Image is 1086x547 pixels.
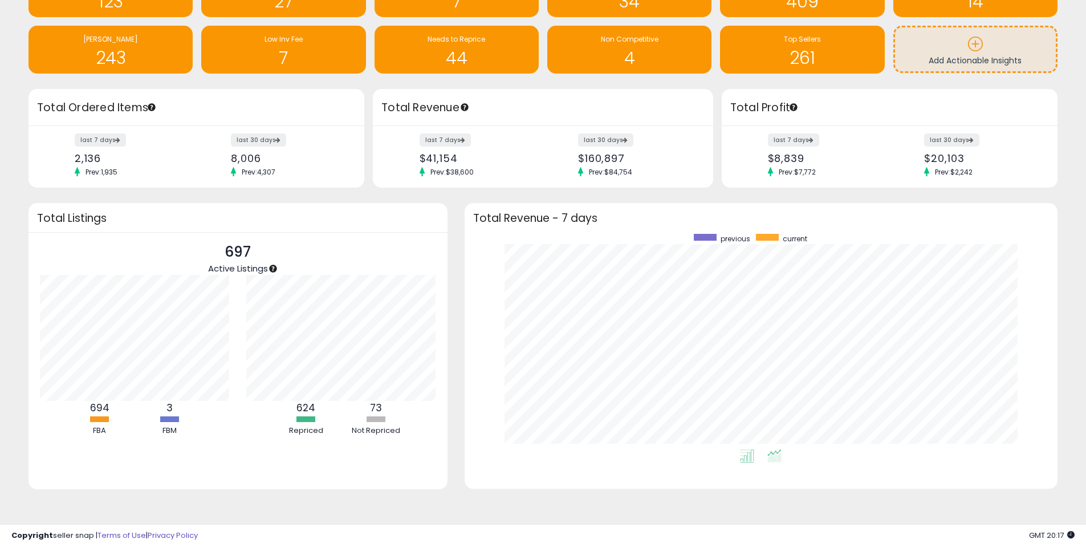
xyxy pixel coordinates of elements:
div: $8,839 [768,152,881,164]
span: Top Sellers [784,34,821,44]
a: Low Inv Fee 7 [201,26,365,74]
span: Non Competitive [601,34,658,44]
span: Low Inv Fee [265,34,303,44]
a: Non Competitive 4 [547,26,711,74]
b: 3 [166,401,173,415]
span: Active Listings [208,262,268,274]
h3: Total Listings [37,214,439,222]
a: Top Sellers 261 [720,26,884,74]
span: [PERSON_NAME] [83,34,138,44]
h1: 261 [726,48,878,67]
span: previous [721,234,750,244]
h1: 7 [207,48,360,67]
label: last 30 days [578,133,633,147]
span: Prev: $7,772 [773,167,821,177]
span: Add Actionable Insights [929,55,1022,66]
label: last 7 days [75,133,126,147]
strong: Copyright [11,530,53,541]
div: $160,897 [578,152,693,164]
h1: 44 [380,48,533,67]
div: Tooltip anchor [147,102,157,112]
div: FBM [136,426,204,436]
h1: 243 [34,48,187,67]
div: FBA [66,426,134,436]
div: seller snap | | [11,530,198,541]
a: Needs to Reprice 44 [375,26,539,74]
div: Tooltip anchor [459,102,470,112]
label: last 30 days [924,133,979,147]
span: Prev: $2,242 [929,167,978,177]
div: Repriced [272,426,340,436]
h3: Total Profit [730,100,1049,116]
div: $20,103 [924,152,1038,164]
a: [PERSON_NAME] 243 [29,26,193,74]
div: Tooltip anchor [268,264,278,274]
div: Not Repriced [342,426,410,436]
span: Prev: 1,935 [80,167,123,177]
a: Privacy Policy [148,530,198,541]
label: last 7 days [768,133,819,147]
span: Prev: 4,307 [236,167,281,177]
span: Prev: $84,754 [583,167,638,177]
span: Prev: $38,600 [425,167,479,177]
span: current [783,234,807,244]
h3: Total Revenue [381,100,705,116]
a: Terms of Use [97,530,146,541]
label: last 30 days [231,133,286,147]
h3: Total Ordered Items [37,100,356,116]
p: 697 [208,241,268,263]
span: 2025-10-9 20:17 GMT [1029,530,1075,541]
a: Add Actionable Insights [895,27,1056,71]
div: $41,154 [420,152,535,164]
b: 694 [90,401,109,415]
b: 73 [370,401,382,415]
div: 2,136 [75,152,188,164]
div: 8,006 [231,152,344,164]
h1: 4 [553,48,706,67]
span: Needs to Reprice [428,34,485,44]
label: last 7 days [420,133,471,147]
div: Tooltip anchor [788,102,799,112]
h3: Total Revenue - 7 days [473,214,1049,222]
b: 624 [296,401,315,415]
